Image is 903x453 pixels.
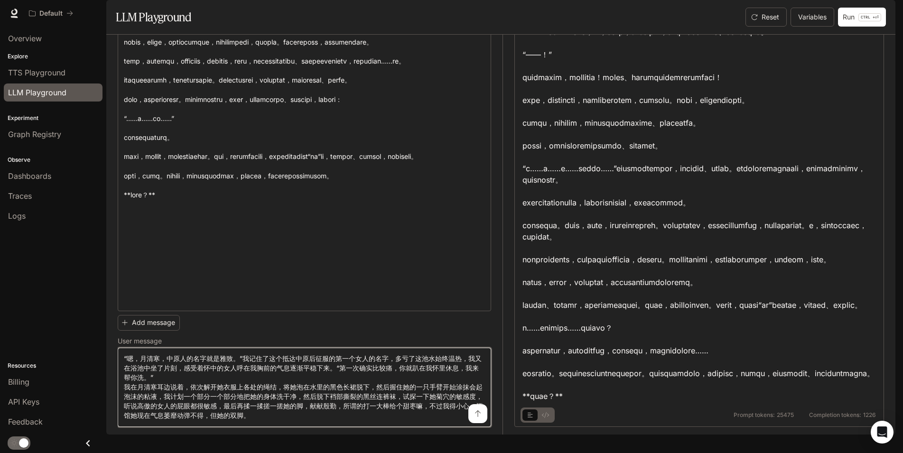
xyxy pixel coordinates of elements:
[777,412,794,418] span: 25475
[734,412,775,418] span: Prompt tokens:
[118,338,162,344] p: User message
[39,9,63,18] p: Default
[522,407,553,423] div: basic tabs example
[25,4,77,23] button: All workspaces
[118,315,180,331] button: Add message
[791,8,834,27] button: Variables
[116,8,191,27] h1: LLM Playground
[745,8,787,27] button: Reset
[838,8,886,27] button: RunCTRL +⏎
[871,421,894,444] div: Open Intercom Messenger
[858,13,881,21] p: ⏎
[809,412,861,418] span: Completion tokens:
[863,412,876,418] span: 1226
[861,14,875,20] p: CTRL +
